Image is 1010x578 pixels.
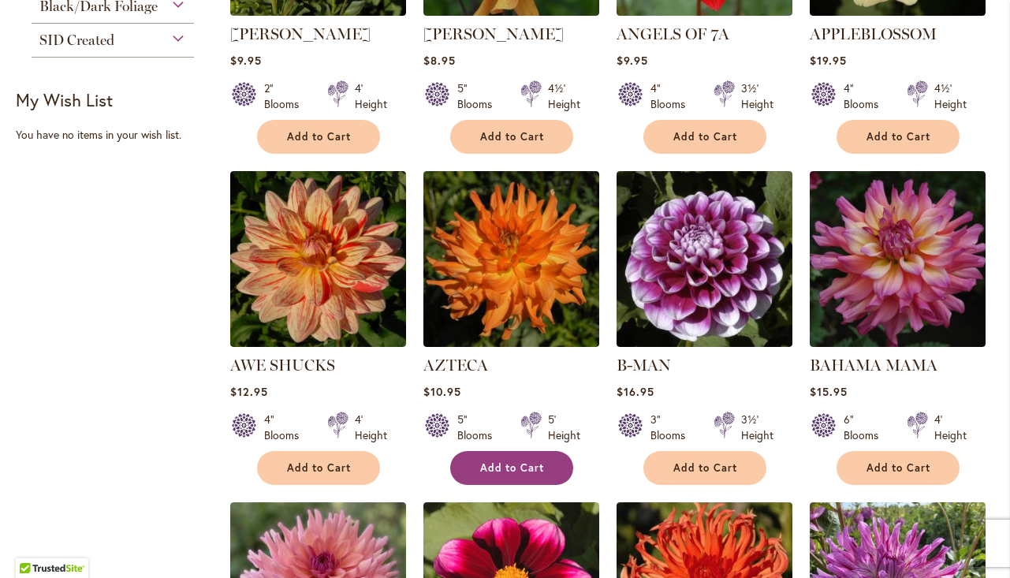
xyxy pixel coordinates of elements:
span: $8.95 [423,53,456,68]
button: Add to Cart [257,451,380,485]
span: $9.95 [230,53,262,68]
button: Add to Cart [643,451,766,485]
span: $9.95 [617,53,648,68]
div: 4' Height [355,412,387,443]
span: $15.95 [810,384,848,399]
div: 6" Blooms [844,412,888,443]
a: AZTECA [423,356,488,375]
button: Add to Cart [450,451,573,485]
span: $19.95 [810,53,847,68]
div: 4½' Height [548,80,580,112]
div: 4½' Height [934,80,967,112]
span: Add to Cart [867,130,931,144]
iframe: Launch Accessibility Center [12,522,56,566]
a: AMBER QUEEN [230,4,406,19]
a: APPLEBLOSSOM [810,24,937,43]
a: B-MAN [617,356,671,375]
div: 5" Blooms [457,412,501,443]
div: You have no items in your wish list. [16,127,220,143]
img: AWE SHUCKS [230,171,406,347]
div: 5" Blooms [457,80,501,112]
button: Add to Cart [837,120,960,154]
button: Add to Cart [837,451,960,485]
a: APPLEBLOSSOM [810,4,986,19]
div: 5' Height [548,412,580,443]
div: 3½' Height [741,412,773,443]
a: Bahama Mama [810,335,986,350]
div: 3½' Height [741,80,773,112]
a: ANGELS OF 7A [617,24,729,43]
span: Add to Cart [287,461,352,475]
button: Add to Cart [450,120,573,154]
a: ANGELS OF 7A [617,4,792,19]
div: 4" Blooms [650,80,695,112]
img: Bahama Mama [810,171,986,347]
span: Add to Cart [673,130,738,144]
button: Add to Cart [257,120,380,154]
img: B-MAN [617,171,792,347]
button: Add to Cart [643,120,766,154]
img: AZTECA [423,171,599,347]
span: Add to Cart [867,461,931,475]
div: 2" Blooms [264,80,308,112]
span: $10.95 [423,384,461,399]
a: AZTECA [423,335,599,350]
div: 4" Blooms [264,412,308,443]
span: Add to Cart [480,130,545,144]
div: 3" Blooms [650,412,695,443]
a: ANDREW CHARLES [423,4,599,19]
span: $12.95 [230,384,268,399]
div: 4' Height [355,80,387,112]
strong: My Wish List [16,88,113,111]
span: Add to Cart [480,461,545,475]
a: AWE SHUCKS [230,356,335,375]
a: B-MAN [617,335,792,350]
a: BAHAMA MAMA [810,356,937,375]
span: Add to Cart [673,461,738,475]
a: [PERSON_NAME] [423,24,564,43]
span: SID Created [39,32,114,49]
span: Add to Cart [287,130,352,144]
a: [PERSON_NAME] [230,24,371,43]
a: AWE SHUCKS [230,335,406,350]
span: $16.95 [617,384,654,399]
div: 4" Blooms [844,80,888,112]
div: 4' Height [934,412,967,443]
